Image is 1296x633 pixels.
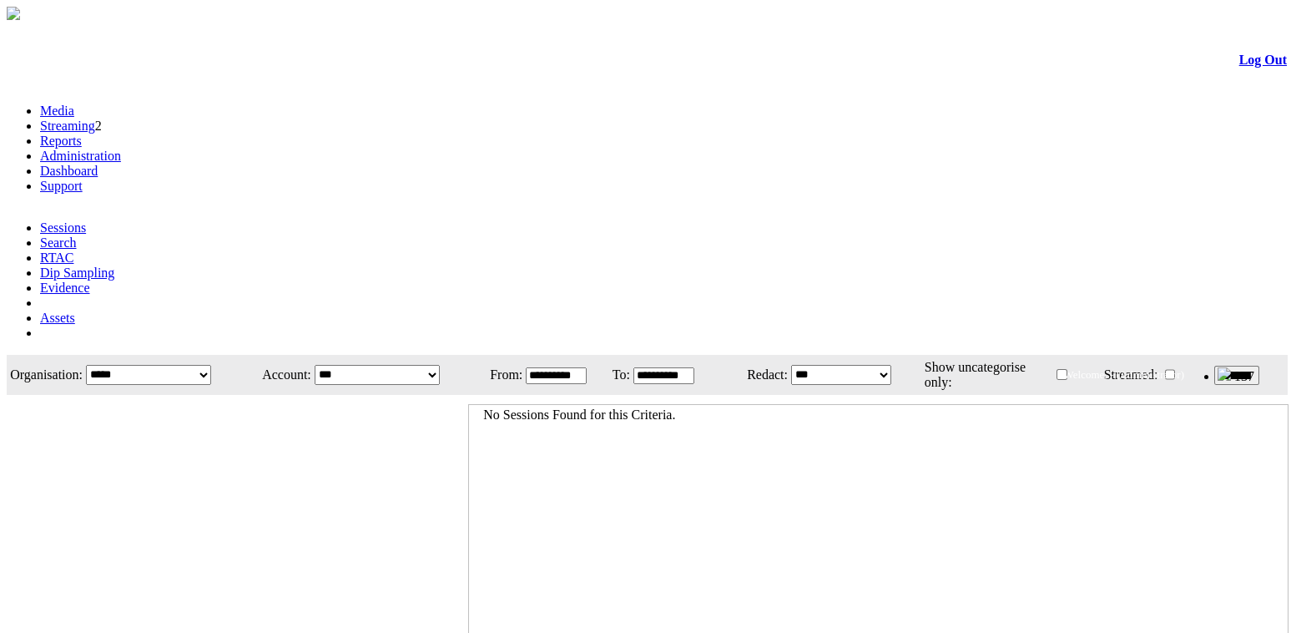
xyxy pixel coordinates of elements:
[40,235,77,250] a: Search
[1239,53,1287,67] a: Log Out
[480,357,523,393] td: From:
[1234,369,1254,383] span: 137
[1064,368,1184,381] span: Welcome, - (Administrator)
[40,281,90,295] a: Evidence
[1218,367,1231,381] img: bell25.png
[40,179,83,193] a: Support
[606,357,630,393] td: To:
[40,251,73,265] a: RTAC
[40,149,121,163] a: Administration
[8,357,83,393] td: Organisation:
[95,119,102,133] span: 2
[40,119,95,133] a: Streaming
[483,408,675,422] span: No Sessions Found for this Criteria.
[714,357,789,393] td: Redact:
[7,7,20,20] img: arrow-3.png
[40,266,114,280] a: Dip Sampling
[40,134,82,148] a: Reports
[40,104,74,118] a: Media
[925,360,1026,389] span: Show uncategorise only:
[40,311,75,325] a: Assets
[40,220,86,235] a: Sessions
[40,164,98,178] a: Dashboard
[248,357,312,393] td: Account:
